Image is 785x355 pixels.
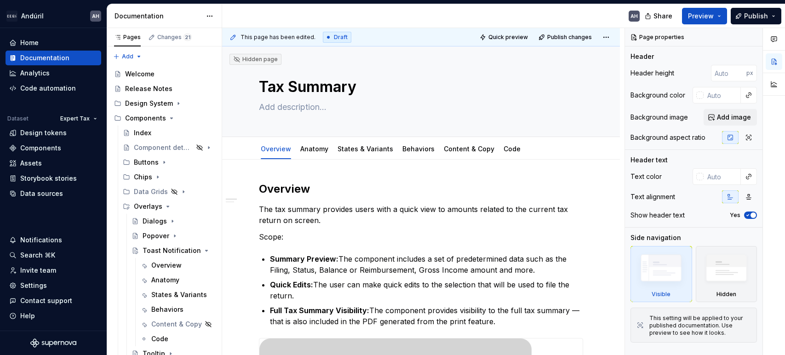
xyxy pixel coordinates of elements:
[259,231,583,242] p: Scope:
[477,31,532,44] button: Quick preview
[6,278,101,293] a: Settings
[6,156,101,171] a: Assets
[134,128,151,137] div: Index
[20,296,72,305] div: Contact support
[110,81,218,96] a: Release Notes
[183,34,192,41] span: 21
[444,145,494,153] a: Content & Copy
[630,113,688,122] div: Background image
[270,306,369,315] strong: Full Tax Summary Visibility:
[547,34,592,41] span: Publish changes
[688,11,714,21] span: Preview
[257,76,581,98] textarea: Tax Summary
[270,279,583,301] p: The user can make quick edits to the selection that will be used to file the return.
[119,170,218,184] div: Chips
[137,332,218,346] a: Code
[630,172,662,181] div: Text color
[143,231,169,240] div: Popover
[297,139,332,158] div: Anatomy
[233,56,278,63] div: Hidden page
[20,189,63,198] div: Data sources
[20,38,39,47] div: Home
[20,159,42,168] div: Assets
[399,139,438,158] div: Behaviors
[92,12,99,20] div: AH
[402,145,435,153] a: Behaviors
[338,145,393,153] a: States & Variants
[649,315,751,337] div: This setting will be applied to your published documentation. Use preview to see how it looks.
[134,158,159,167] div: Buttons
[134,143,193,152] div: Component detail template
[115,11,201,21] div: Documentation
[652,291,670,298] div: Visible
[20,235,62,245] div: Notifications
[270,253,583,275] p: The component includes a set of predetermined data such as the Filing, Status, Balance or Reimbur...
[731,8,781,24] button: Publish
[119,199,218,214] div: Overlays
[143,246,201,255] div: Toast Notification
[6,171,101,186] a: Storybook stories
[119,184,218,199] div: Data Grids
[6,141,101,155] a: Components
[300,145,328,153] a: Anatomy
[630,133,705,142] div: Background aspect ratio
[20,53,69,63] div: Documentation
[630,211,685,220] div: Show header text
[56,112,101,125] button: Expert Tax
[20,143,61,153] div: Components
[125,99,173,108] div: Design System
[137,287,218,302] a: States & Variants
[241,34,315,41] span: This page has been edited.
[270,280,313,289] strong: Quick Edits:
[6,35,101,50] a: Home
[110,50,145,63] button: Add
[110,111,218,126] div: Components
[630,12,638,20] div: AH
[143,217,167,226] div: Dialogs
[6,248,101,263] button: Search ⌘K
[504,145,521,153] a: Code
[20,174,77,183] div: Storybook stories
[270,254,338,263] strong: Summary Preview:
[500,139,524,158] div: Code
[119,155,218,170] div: Buttons
[119,126,218,140] a: Index
[6,293,101,308] button: Contact support
[334,139,397,158] div: States & Variants
[20,128,67,137] div: Design tokens
[630,155,668,165] div: Header text
[440,139,498,158] div: Content & Copy
[110,67,218,81] a: Welcome
[20,281,47,290] div: Settings
[630,246,692,302] div: Visible
[110,96,218,111] div: Design System
[20,311,35,321] div: Help
[746,69,753,77] p: px
[151,305,183,314] div: Behaviors
[6,186,101,201] a: Data sources
[536,31,596,44] button: Publish changes
[128,243,218,258] a: Toast Notification
[151,320,202,329] div: Content & Copy
[696,246,757,302] div: Hidden
[151,290,207,299] div: States & Variants
[704,87,741,103] input: Auto
[122,53,133,60] span: Add
[134,172,152,182] div: Chips
[20,266,56,275] div: Invite team
[151,275,179,285] div: Anatomy
[157,34,192,41] div: Changes
[6,66,101,80] a: Analytics
[730,212,740,219] label: Yes
[640,8,678,24] button: Share
[630,52,654,61] div: Header
[259,182,583,196] h2: Overview
[488,34,528,41] span: Quick preview
[30,338,76,348] a: Supernova Logo
[125,84,172,93] div: Release Notes
[151,334,168,344] div: Code
[137,258,218,273] a: Overview
[137,317,218,332] a: Content & Copy
[261,145,291,153] a: Overview
[630,192,675,201] div: Text alignment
